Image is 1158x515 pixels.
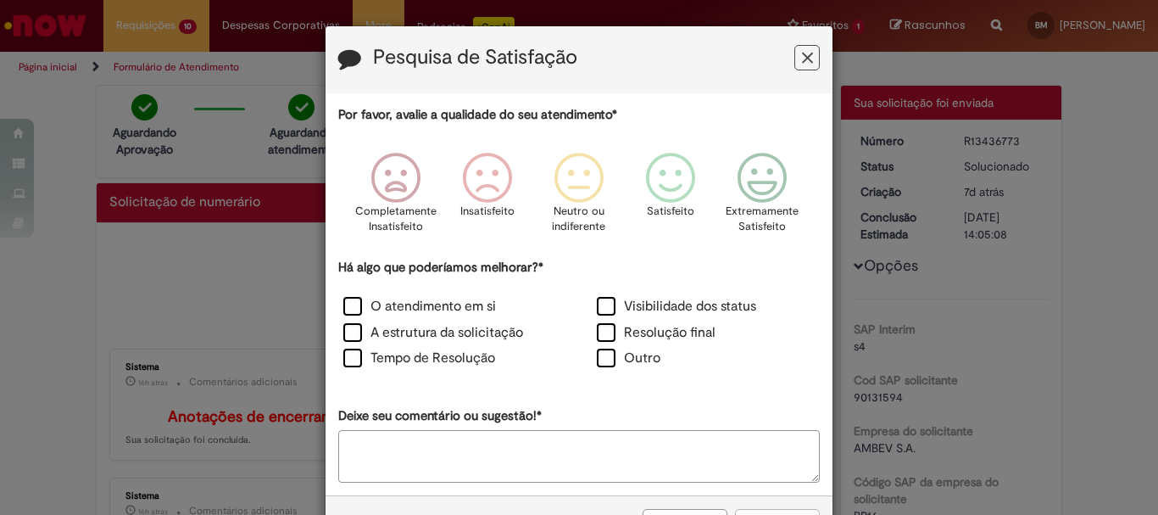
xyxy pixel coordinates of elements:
label: Deixe seu comentário ou sugestão!* [338,407,542,425]
label: Pesquisa de Satisfação [373,47,577,69]
label: A estrutura da solicitação [343,323,523,343]
div: Há algo que poderíamos melhorar?* [338,259,820,373]
label: Por favor, avalie a qualidade do seu atendimento* [338,106,617,124]
label: Tempo de Resolução [343,349,495,368]
div: Insatisfeito [444,140,531,256]
label: O atendimento em si [343,297,496,316]
label: Visibilidade dos status [597,297,756,316]
p: Completamente Insatisfeito [355,204,437,235]
p: Satisfeito [647,204,694,220]
label: Outro [597,349,660,368]
div: Extremamente Satisfeito [719,140,805,256]
p: Insatisfeito [460,204,515,220]
div: Completamente Insatisfeito [352,140,438,256]
div: Neutro ou indiferente [536,140,622,256]
p: Extremamente Satisfeito [726,204,799,235]
div: Satisfeito [627,140,714,256]
label: Resolução final [597,323,715,343]
p: Neutro ou indiferente [548,204,610,235]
